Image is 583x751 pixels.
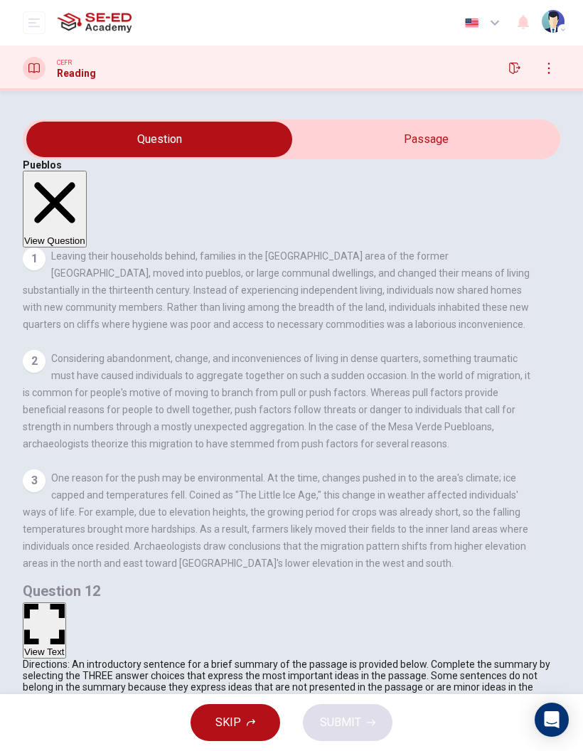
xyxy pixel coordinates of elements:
span: SKIP [215,713,241,733]
h1: Reading [57,68,96,79]
span: CEFR [57,58,72,68]
span: Considering abandonment, change, and inconveniences of living in dense quarters, something trauma... [23,353,530,449]
button: SKIP [191,704,280,741]
span: Directions: An introductory sentence for a brief summary of the passage is provided below. Comple... [23,659,550,704]
strong: This question is worth 2 points. [63,693,213,704]
img: Profile picture [542,10,565,33]
span: Leaving their households behind, families in the [GEOGRAPHIC_DATA] area of the former [GEOGRAPHIC... [23,250,530,330]
h4: Pueblos [23,159,560,171]
button: open mobile menu [23,11,46,34]
img: en [463,18,481,28]
div: 1 [23,247,46,270]
button: View Text [23,602,66,659]
img: SE-ED Academy logo [57,9,132,37]
div: Open Intercom Messenger [535,703,569,737]
h4: Question 12 [23,580,560,602]
span: One reason for the push may be environmental. At the time, changes pushed in to the area's climat... [23,472,528,569]
div: 2 [23,350,46,373]
span: This question is worth 2 points. [213,693,351,704]
div: 3 [23,469,46,492]
button: View Question [23,171,87,247]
